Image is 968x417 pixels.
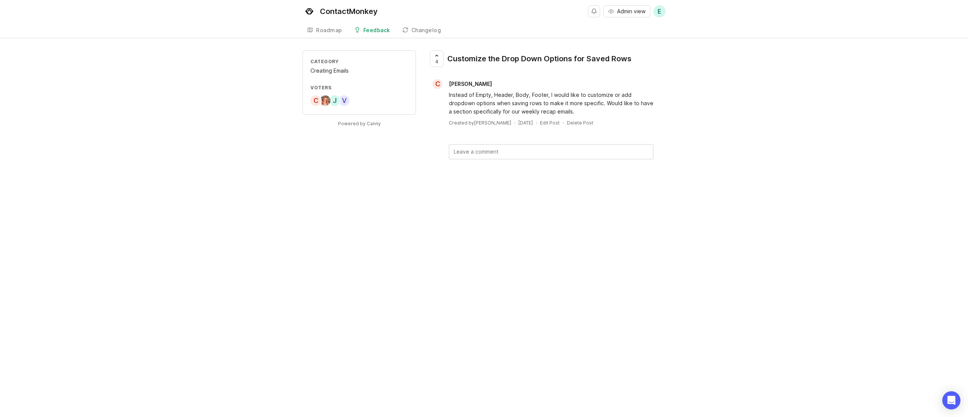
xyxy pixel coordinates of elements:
div: · [514,120,515,126]
a: [DATE] [518,120,533,126]
button: 4 [430,50,444,67]
div: Voters [310,84,408,91]
time: [DATE] [518,120,533,126]
a: Changelog [398,23,446,38]
div: ContactMonkey [320,8,378,15]
img: ContactMonkey logo [302,5,316,18]
a: Roadmap [302,23,347,38]
div: Creating Emails [310,67,408,75]
div: Feedback [363,28,390,33]
a: C[PERSON_NAME] [428,79,498,89]
span: E [658,7,661,16]
a: Powered by Canny [337,119,382,128]
div: · [536,120,537,126]
div: J [329,95,341,107]
div: Changelog [411,28,441,33]
button: Admin view [603,5,650,17]
div: Created by [PERSON_NAME] [449,120,511,126]
div: Roadmap [316,28,342,33]
img: Bronwen W [317,95,333,106]
div: Open Intercom Messenger [942,391,960,409]
div: Customize the Drop Down Options for Saved Rows [447,53,631,64]
div: C [310,95,322,107]
span: [PERSON_NAME] [449,81,492,87]
div: Category [310,58,408,65]
div: Edit Post [540,120,560,126]
a: Feedback [350,23,395,38]
button: E [653,5,665,17]
div: V [338,95,350,107]
span: 4 [435,58,438,65]
div: Delete Post [567,120,593,126]
div: · [563,120,564,126]
span: Admin view [617,8,645,15]
div: Instead of Empty, Header, Body, Footer, I would like to customize or add dropdown options when sa... [449,91,653,116]
button: Notifications [588,5,600,17]
div: C [433,79,442,89]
